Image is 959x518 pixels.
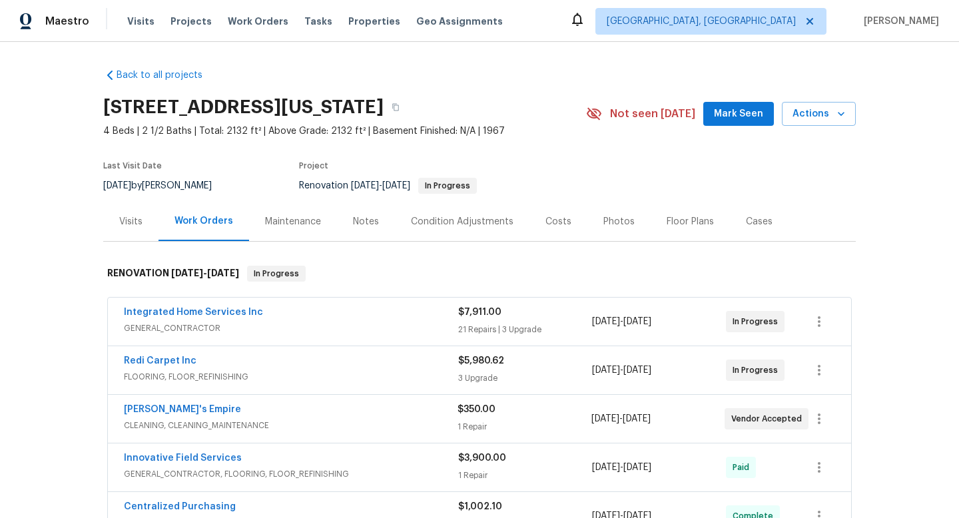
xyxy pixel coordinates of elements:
[733,315,783,328] span: In Progress
[623,414,651,423] span: [DATE]
[545,215,571,228] div: Costs
[103,69,231,82] a: Back to all projects
[623,317,651,326] span: [DATE]
[119,215,143,228] div: Visits
[458,405,495,414] span: $350.00
[171,268,239,278] span: -
[299,181,477,190] span: Renovation
[174,214,233,228] div: Work Orders
[592,463,620,472] span: [DATE]
[458,420,591,433] div: 1 Repair
[733,461,755,474] span: Paid
[107,266,239,282] h6: RENOVATION
[458,469,592,482] div: 1 Repair
[351,181,410,190] span: -
[304,17,332,26] span: Tasks
[458,323,592,336] div: 21 Repairs | 3 Upgrade
[124,405,241,414] a: [PERSON_NAME]'s Empire
[858,15,939,28] span: [PERSON_NAME]
[299,162,328,170] span: Project
[607,15,796,28] span: [GEOGRAPHIC_DATA], [GEOGRAPHIC_DATA]
[793,106,845,123] span: Actions
[703,102,774,127] button: Mark Seen
[592,315,651,328] span: -
[124,467,458,481] span: GENERAL_CONTRACTOR, FLOORING, FLOOR_REFINISHING
[592,364,651,377] span: -
[124,356,196,366] a: Redi Carpet Inc
[384,95,408,119] button: Copy Address
[124,322,458,335] span: GENERAL_CONTRACTOR
[45,15,89,28] span: Maestro
[603,215,635,228] div: Photos
[103,162,162,170] span: Last Visit Date
[591,414,619,423] span: [DATE]
[171,268,203,278] span: [DATE]
[265,215,321,228] div: Maintenance
[353,215,379,228] div: Notes
[103,181,131,190] span: [DATE]
[623,366,651,375] span: [DATE]
[782,102,856,127] button: Actions
[382,181,410,190] span: [DATE]
[351,181,379,190] span: [DATE]
[124,308,263,317] a: Integrated Home Services Inc
[592,366,620,375] span: [DATE]
[124,370,458,384] span: FLOORING, FLOOR_REFINISHING
[458,372,592,385] div: 3 Upgrade
[458,356,504,366] span: $5,980.62
[667,215,714,228] div: Floor Plans
[458,453,506,463] span: $3,900.00
[623,463,651,472] span: [DATE]
[124,453,242,463] a: Innovative Field Services
[103,252,856,295] div: RENOVATION [DATE]-[DATE]In Progress
[411,215,513,228] div: Condition Adjustments
[124,502,236,511] a: Centralized Purchasing
[103,101,384,114] h2: [STREET_ADDRESS][US_STATE]
[610,107,695,121] span: Not seen [DATE]
[458,502,502,511] span: $1,002.10
[127,15,155,28] span: Visits
[228,15,288,28] span: Work Orders
[103,178,228,194] div: by [PERSON_NAME]
[124,419,458,432] span: CLEANING, CLEANING_MAINTENANCE
[733,364,783,377] span: In Progress
[103,125,586,138] span: 4 Beds | 2 1/2 Baths | Total: 2132 ft² | Above Grade: 2132 ft² | Basement Finished: N/A | 1967
[714,106,763,123] span: Mark Seen
[416,15,503,28] span: Geo Assignments
[207,268,239,278] span: [DATE]
[458,308,501,317] span: $7,911.00
[348,15,400,28] span: Properties
[731,412,807,425] span: Vendor Accepted
[592,317,620,326] span: [DATE]
[592,461,651,474] span: -
[170,15,212,28] span: Projects
[420,182,476,190] span: In Progress
[591,412,651,425] span: -
[248,267,304,280] span: In Progress
[746,215,773,228] div: Cases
